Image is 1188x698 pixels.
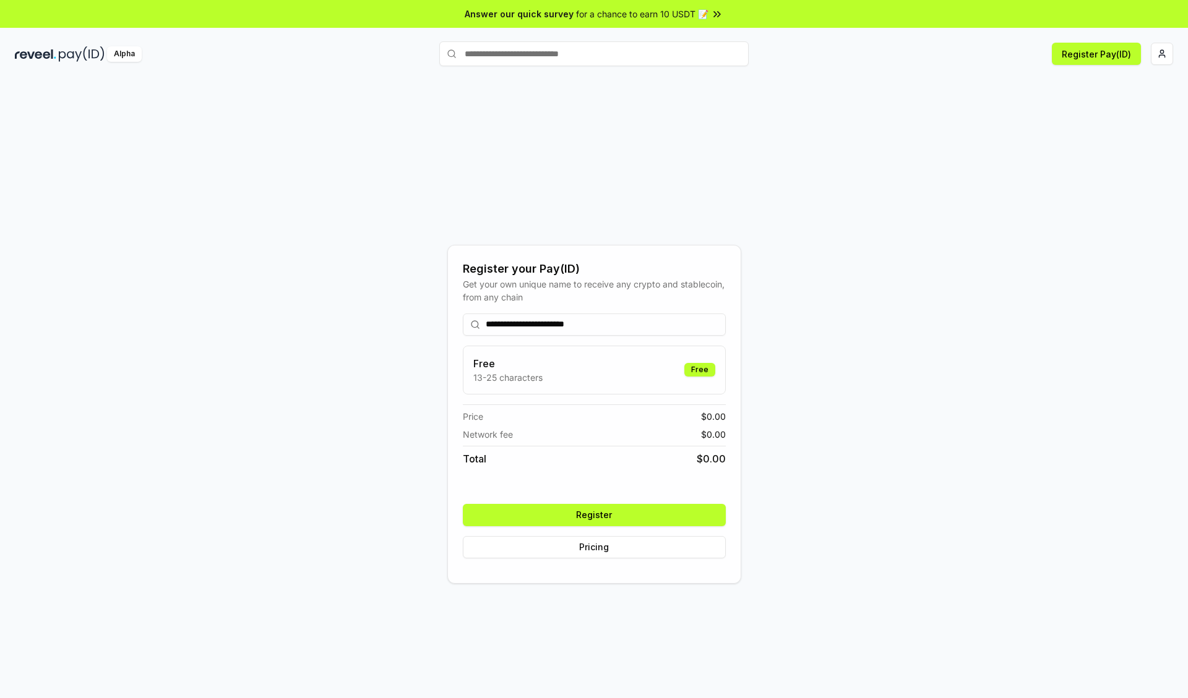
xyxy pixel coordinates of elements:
[463,451,486,466] span: Total
[473,371,543,384] p: 13-25 characters
[15,46,56,62] img: reveel_dark
[463,260,726,278] div: Register your Pay(ID)
[473,356,543,371] h3: Free
[701,410,726,423] span: $ 0.00
[684,363,715,377] div: Free
[465,7,574,20] span: Answer our quick survey
[107,46,142,62] div: Alpha
[463,410,483,423] span: Price
[463,278,726,304] div: Get your own unique name to receive any crypto and stablecoin, from any chain
[463,504,726,526] button: Register
[59,46,105,62] img: pay_id
[701,428,726,441] span: $ 0.00
[1052,43,1141,65] button: Register Pay(ID)
[463,536,726,558] button: Pricing
[697,451,726,466] span: $ 0.00
[463,428,513,441] span: Network fee
[576,7,708,20] span: for a chance to earn 10 USDT 📝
